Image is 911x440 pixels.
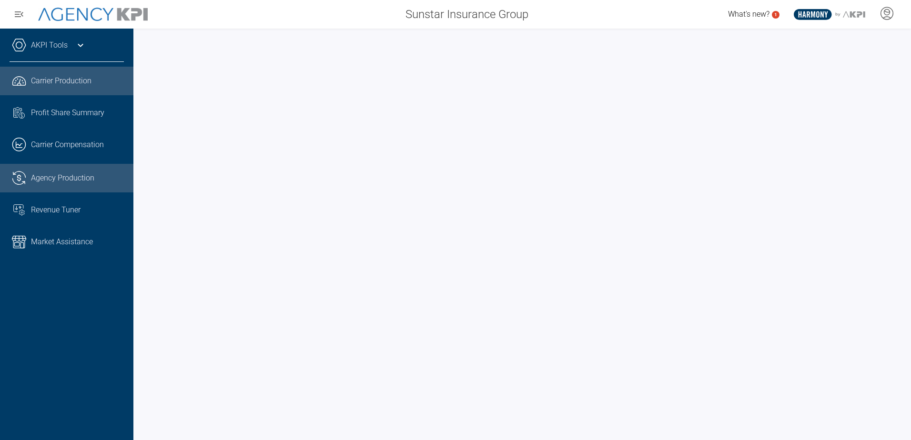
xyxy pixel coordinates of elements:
text: 1 [774,12,777,17]
span: What's new? [728,10,769,19]
span: Carrier Production [31,75,91,87]
span: Profit Share Summary [31,107,104,119]
a: AKPI Tools [31,40,68,51]
img: AgencyKPI [38,8,148,21]
span: Agency Production [31,172,94,184]
span: Revenue Tuner [31,204,81,216]
span: Sunstar Insurance Group [405,6,528,23]
a: 1 [772,11,779,19]
span: Carrier Compensation [31,139,104,150]
span: Market Assistance [31,236,93,248]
